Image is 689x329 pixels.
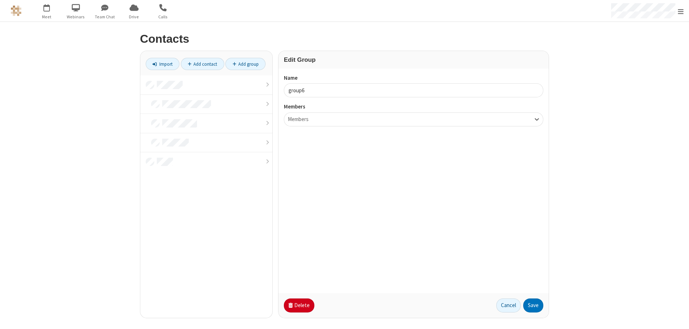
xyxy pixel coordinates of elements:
span: Drive [121,14,147,20]
label: Name [284,74,543,82]
a: Cancel [496,298,521,313]
a: Add group [225,58,266,70]
a: Import [146,58,179,70]
button: Save [523,298,543,313]
label: Members [284,103,543,111]
img: QA Selenium DO NOT DELETE OR CHANGE [11,5,22,16]
span: Webinars [62,14,89,20]
span: Team Chat [92,14,118,20]
a: Add contact [181,58,224,70]
button: Delete [284,298,314,313]
h2: Contacts [140,33,549,45]
h3: Edit Group [284,56,543,63]
span: Calls [150,14,177,20]
span: Meet [33,14,60,20]
iframe: Chat [671,310,684,324]
input: Name [284,83,543,97]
